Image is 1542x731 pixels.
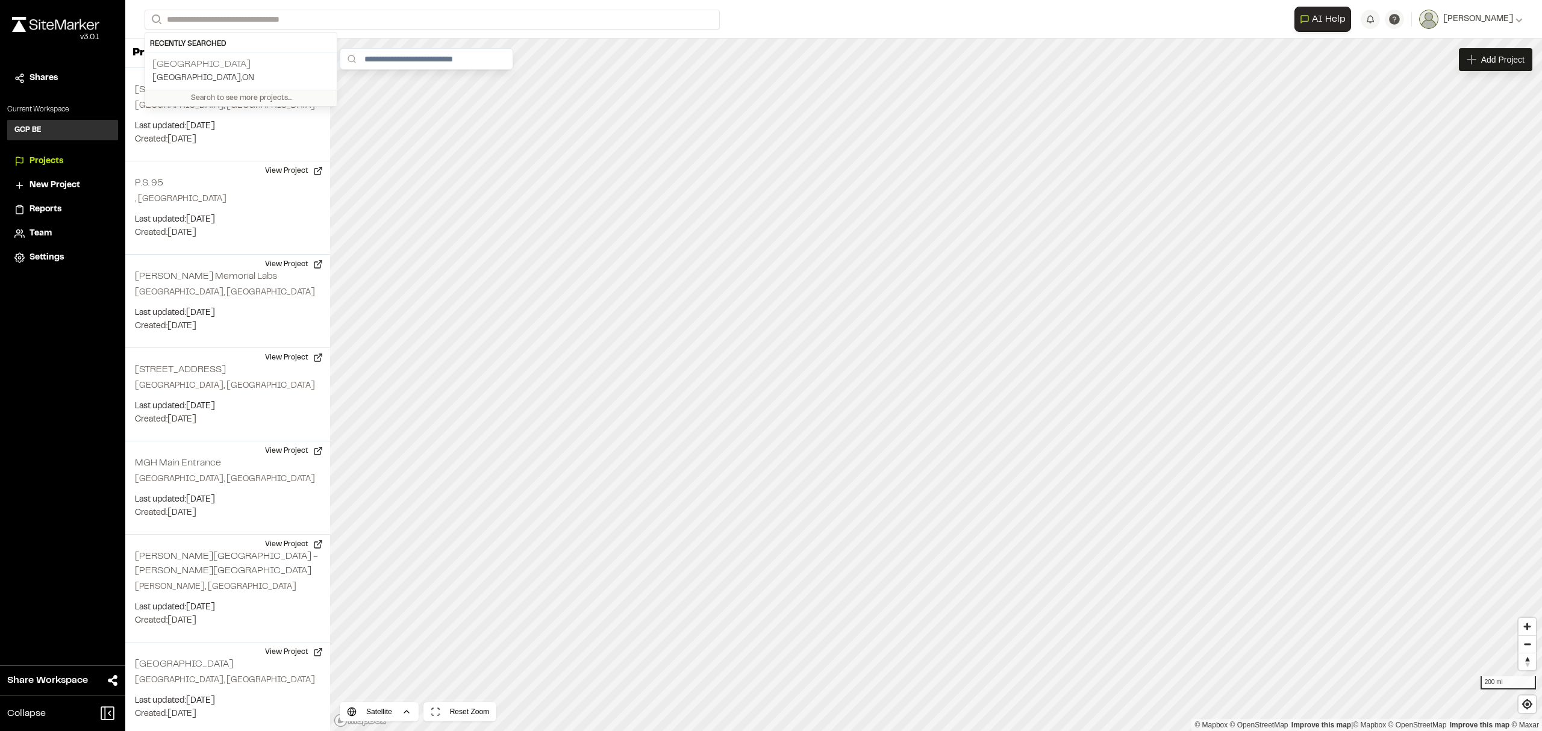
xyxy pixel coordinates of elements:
[135,473,320,486] p: [GEOGRAPHIC_DATA], [GEOGRAPHIC_DATA]
[12,32,99,43] div: Oh geez...please don't...
[135,660,233,668] h2: [GEOGRAPHIC_DATA]
[1312,12,1346,26] span: AI Help
[135,179,163,187] h2: P.S. 95
[135,306,320,320] p: Last updated: [DATE]
[1519,635,1536,653] button: Zoom out
[135,614,320,627] p: Created: [DATE]
[30,203,61,216] span: Reports
[14,179,111,192] a: New Project
[135,413,320,426] p: Created: [DATE]
[1294,7,1356,32] div: Open AI Assistant
[14,155,111,168] a: Projects
[30,227,52,240] span: Team
[135,320,320,333] p: Created: [DATE]
[135,708,320,721] p: Created: [DATE]
[135,120,320,133] p: Last updated: [DATE]
[30,251,64,264] span: Settings
[7,706,46,721] span: Collapse
[135,694,320,708] p: Last updated: [DATE]
[14,251,111,264] a: Settings
[258,642,330,662] button: View Project
[145,52,337,90] a: [GEOGRAPHIC_DATA][GEOGRAPHIC_DATA],ON
[135,506,320,520] p: Created: [DATE]
[135,400,320,413] p: Last updated: [DATE]
[1419,10,1438,29] img: User
[258,441,330,461] button: View Project
[1291,721,1351,729] a: Map feedback
[7,104,118,115] p: Current Workspace
[135,133,320,146] p: Created: [DATE]
[135,272,277,281] h2: [PERSON_NAME] Memorial Labs
[1388,721,1447,729] a: OpenStreetMap
[1194,721,1228,729] a: Mapbox
[135,86,226,94] h2: [STREET_ADDRESS]
[14,125,42,135] h3: GCP BE
[145,36,337,52] div: Recently Searched
[1194,719,1539,731] div: |
[135,365,226,374] h2: [STREET_ADDRESS]
[30,179,80,192] span: New Project
[1353,721,1386,729] a: Mapbox
[145,10,166,30] button: Search
[152,72,329,85] p: [GEOGRAPHIC_DATA] , ON
[135,286,320,299] p: [GEOGRAPHIC_DATA], [GEOGRAPHIC_DATA]
[1519,618,1536,635] button: Zoom in
[1419,10,1523,29] button: [PERSON_NAME]
[14,227,111,240] a: Team
[258,348,330,367] button: View Project
[258,255,330,274] button: View Project
[1450,721,1509,729] a: Improve this map
[258,161,330,181] button: View Project
[340,702,419,721] button: Satellite
[135,193,320,206] p: , [GEOGRAPHIC_DATA]
[1481,54,1525,66] span: Add Project
[14,72,111,85] a: Shares
[330,39,1542,731] canvas: Map
[12,17,99,32] img: rebrand.png
[1230,721,1288,729] a: OpenStreetMap
[1481,676,1536,689] div: 200 mi
[1443,13,1513,26] span: [PERSON_NAME]
[1519,636,1536,653] span: Zoom out
[145,90,337,106] div: Search to see more projects...
[135,459,221,467] h2: MGH Main Entrance
[30,72,58,85] span: Shares
[334,714,387,727] a: Mapbox logo
[135,226,320,240] p: Created: [DATE]
[258,535,330,554] button: View Project
[135,580,320,594] p: [PERSON_NAME], [GEOGRAPHIC_DATA]
[135,552,318,575] h2: [PERSON_NAME][GEOGRAPHIC_DATA] - [PERSON_NAME][GEOGRAPHIC_DATA]
[135,601,320,614] p: Last updated: [DATE]
[133,45,178,61] p: Projects
[135,379,320,393] p: [GEOGRAPHIC_DATA], [GEOGRAPHIC_DATA]
[1294,7,1351,32] button: Open AI Assistant
[152,57,329,72] p: [GEOGRAPHIC_DATA]
[30,155,63,168] span: Projects
[1519,653,1536,670] button: Reset bearing to north
[135,674,320,687] p: [GEOGRAPHIC_DATA], [GEOGRAPHIC_DATA]
[135,493,320,506] p: Last updated: [DATE]
[1511,721,1539,729] a: Maxar
[7,673,88,688] span: Share Workspace
[423,702,496,721] button: Reset Zoom
[14,203,111,216] a: Reports
[135,99,320,113] p: [GEOGRAPHIC_DATA], [GEOGRAPHIC_DATA]
[135,213,320,226] p: Last updated: [DATE]
[1519,695,1536,713] button: Find my location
